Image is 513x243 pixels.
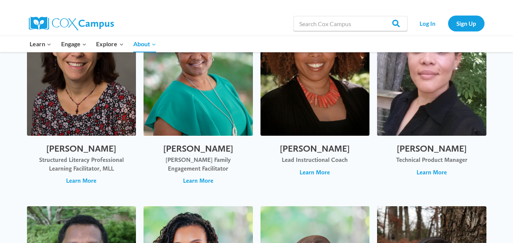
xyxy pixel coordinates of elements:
[377,5,486,193] button: [PERSON_NAME] Technical Product Manager Learn More
[183,177,213,185] span: Learn More
[35,156,129,173] div: Structured Literacy Professional Learning Facilitator, MLL
[300,168,330,177] span: Learn More
[268,143,362,154] h2: [PERSON_NAME]
[294,16,407,31] input: Search Cox Campus
[268,156,362,164] div: Lead Instructional Coach
[151,156,245,173] div: [PERSON_NAME] Family Engagement Facilitator
[144,5,253,193] button: [PERSON_NAME] [PERSON_NAME] Family Engagement Facilitator Learn More
[151,143,245,154] h2: [PERSON_NAME]
[385,143,479,154] h2: [PERSON_NAME]
[92,36,129,52] button: Child menu of Explore
[25,36,161,52] nav: Primary Navigation
[385,156,479,164] div: Technical Product Manager
[448,16,485,31] a: Sign Up
[27,5,136,193] button: [PERSON_NAME] Structured Literacy Professional Learning Facilitator, MLL Learn More
[35,143,129,154] h2: [PERSON_NAME]
[260,5,370,193] button: [PERSON_NAME] Lead Instructional Coach Learn More
[128,36,161,52] button: Child menu of About
[417,168,447,177] span: Learn More
[56,36,92,52] button: Child menu of Engage
[411,16,485,31] nav: Secondary Navigation
[66,177,96,185] span: Learn More
[29,17,114,30] img: Cox Campus
[411,16,444,31] a: Log In
[25,36,57,52] button: Child menu of Learn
